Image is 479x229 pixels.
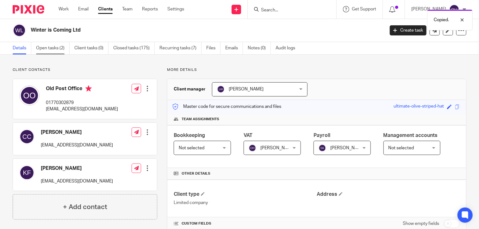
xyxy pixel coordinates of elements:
h2: Winter is Coming Ltd [31,27,310,34]
a: Reports [142,6,158,12]
img: svg%3E [19,165,34,180]
img: svg%3E [249,144,256,152]
a: Settings [167,6,184,12]
p: Limited company [174,200,317,206]
a: Files [206,42,221,54]
a: Notes (0) [248,42,271,54]
p: 01770302879 [46,100,118,106]
span: Not selected [179,146,204,150]
h3: Client manager [174,86,206,92]
div: ultimate-olive-striped-hat [394,103,444,110]
img: svg%3E [19,85,40,106]
a: Details [13,42,31,54]
a: Clients [98,6,113,12]
a: Client tasks (0) [74,42,109,54]
p: [EMAIL_ADDRESS][DOMAIN_NAME] [41,178,113,184]
a: Email [78,6,89,12]
p: Copied. [434,17,449,23]
span: Payroll [314,133,330,138]
img: svg%3E [319,144,326,152]
img: svg%3E [449,4,459,15]
h4: Address [317,191,460,198]
label: Show empty fields [403,220,439,227]
h4: + Add contact [63,202,107,212]
span: Not selected [389,146,414,150]
span: Management accounts [383,133,438,138]
h4: Client type [174,191,317,198]
span: VAT [244,133,252,138]
a: Work [59,6,69,12]
a: Audit logs [276,42,300,54]
img: svg%3E [19,129,34,144]
a: Create task [390,25,426,35]
a: Recurring tasks (7) [159,42,202,54]
p: [EMAIL_ADDRESS][DOMAIN_NAME] [41,142,113,148]
a: Emails [225,42,243,54]
h4: CUSTOM FIELDS [174,221,317,226]
h4: [PERSON_NAME] [41,129,113,136]
span: [PERSON_NAME] [229,87,264,91]
a: Open tasks (2) [36,42,70,54]
a: Closed tasks (175) [113,42,155,54]
p: Master code for secure communications and files [172,103,281,110]
p: Client contacts [13,67,157,72]
span: Other details [182,171,210,176]
h4: [PERSON_NAME] [41,165,113,172]
p: More details [167,67,466,72]
img: svg%3E [13,24,26,37]
i: Primary [85,85,92,92]
span: Bookkeeping [174,133,205,138]
img: svg%3E [217,85,225,93]
a: Team [122,6,133,12]
span: Team assignments [182,117,219,122]
h4: Old Post Office [46,85,118,93]
img: Pixie [13,5,44,14]
span: [PERSON_NAME] [260,146,295,150]
span: [PERSON_NAME] [330,146,365,150]
p: [EMAIL_ADDRESS][DOMAIN_NAME] [46,106,118,112]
